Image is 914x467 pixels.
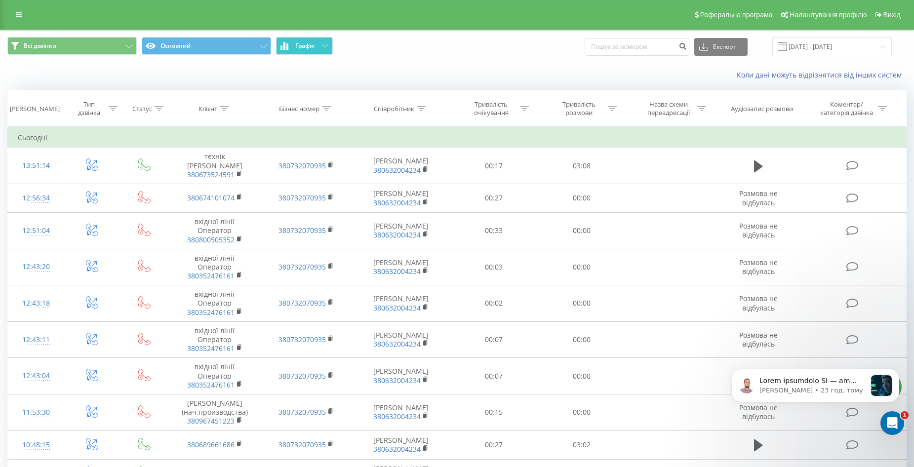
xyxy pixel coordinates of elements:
[716,349,914,440] iframe: Intercom notifications повідомлення
[538,321,626,358] td: 00:00
[187,193,235,202] a: 380674101074
[373,230,421,239] a: 380632004234
[278,226,326,235] a: 380732070935
[450,430,538,459] td: 00:27
[187,271,235,280] a: 380352476161
[18,435,54,455] div: 10:48:15
[295,42,315,49] span: Графік
[278,262,326,272] a: 380732070935
[169,285,260,322] td: вхідної лінії Оператор
[450,184,538,212] td: 00:27
[352,148,450,184] td: [PERSON_NAME]
[450,394,538,430] td: 00:15
[373,165,421,175] a: 380632004234
[278,407,326,417] a: 380732070935
[169,358,260,394] td: вхідної лінії Оператор
[739,221,778,239] span: Розмова не відбулась
[169,148,260,184] td: технік [PERSON_NAME]
[187,440,235,449] a: 380689661686
[450,358,538,394] td: 00:07
[278,193,326,202] a: 380732070935
[700,11,773,19] span: Реферальна програма
[18,294,54,313] div: 12:43:18
[694,38,748,56] button: Експорт
[352,358,450,394] td: [PERSON_NAME]
[18,221,54,240] div: 12:51:04
[169,321,260,358] td: вхідної лінії Оператор
[73,100,106,117] div: Тип дзвінка
[279,105,319,113] div: Бізнес номер
[373,339,421,349] a: 380632004234
[18,403,54,422] div: 11:53:30
[538,394,626,430] td: 00:00
[739,330,778,349] span: Розмова не відбулась
[373,267,421,276] a: 380632004234
[737,70,907,79] a: Коли дані можуть відрізнятися вiд інших систем
[731,105,793,113] div: Аудіозапис розмови
[352,184,450,212] td: [PERSON_NAME]
[739,294,778,312] span: Розмова не відбулась
[352,321,450,358] td: [PERSON_NAME]
[7,37,137,55] button: Всі дзвінки
[169,394,260,430] td: [PERSON_NAME] (нач.производства)
[373,376,421,385] a: 380632004234
[187,416,235,426] a: 380967451223
[538,184,626,212] td: 00:00
[538,213,626,249] td: 00:00
[18,366,54,386] div: 12:43:04
[276,37,333,55] button: Графік
[450,213,538,249] td: 00:33
[352,285,450,322] td: [PERSON_NAME]
[169,249,260,285] td: вхідної лінії Оператор
[278,335,326,344] a: 380732070935
[199,105,217,113] div: Клієнт
[142,37,271,55] button: Основний
[373,444,421,454] a: 380632004234
[538,249,626,285] td: 00:00
[373,198,421,207] a: 380632004234
[187,235,235,244] a: 380800505352
[901,411,909,419] span: 1
[187,380,235,389] a: 380352476161
[352,430,450,459] td: [PERSON_NAME]
[278,440,326,449] a: 380732070935
[18,330,54,350] div: 12:43:11
[465,100,517,117] div: Тривалість очікування
[18,156,54,175] div: 13:51:14
[642,100,695,117] div: Назва схеми переадресації
[450,285,538,322] td: 00:02
[739,258,778,276] span: Розмова не відбулась
[553,100,605,117] div: Тривалість розмови
[278,371,326,381] a: 380732070935
[373,303,421,312] a: 380632004234
[18,189,54,208] div: 12:56:34
[24,42,56,50] span: Всі дзвінки
[790,11,867,19] span: Налаштування профілю
[373,412,421,421] a: 380632004234
[883,11,901,19] span: Вихід
[132,105,152,113] div: Статус
[739,189,778,207] span: Розмова не відбулась
[278,161,326,170] a: 380732070935
[352,249,450,285] td: [PERSON_NAME]
[538,358,626,394] td: 00:00
[538,285,626,322] td: 00:00
[187,170,235,179] a: 380673524591
[8,128,907,148] td: Сьогодні
[450,148,538,184] td: 00:17
[374,105,414,113] div: Співробітник
[352,213,450,249] td: [PERSON_NAME]
[538,148,626,184] td: 03:08
[818,100,875,117] div: Коментар/категорія дзвінка
[450,321,538,358] td: 00:07
[169,213,260,249] td: вхідної лінії Оператор
[450,249,538,285] td: 00:03
[880,411,904,435] iframe: Intercom live chat
[585,38,689,56] input: Пошук за номером
[278,298,326,308] a: 380732070935
[18,257,54,276] div: 12:43:20
[187,308,235,317] a: 380352476161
